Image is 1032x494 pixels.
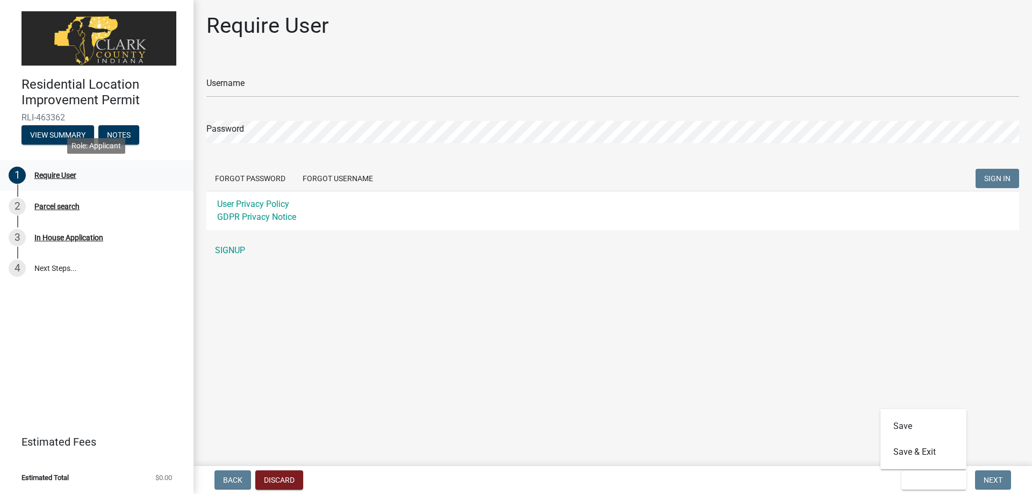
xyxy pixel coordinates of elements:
[294,169,382,188] button: Forgot Username
[984,476,1002,484] span: Next
[880,439,966,465] button: Save & Exit
[880,413,966,439] button: Save
[880,409,966,469] div: Save & Exit
[9,260,26,277] div: 4
[217,199,289,209] a: User Privacy Policy
[910,476,951,484] span: Save & Exit
[206,169,294,188] button: Forgot Password
[34,171,76,179] div: Require User
[206,240,1019,261] a: SIGNUP
[976,169,1019,188] button: SIGN IN
[21,112,172,123] span: RLI-463362
[9,167,26,184] div: 1
[975,470,1011,490] button: Next
[155,474,172,481] span: $0.00
[67,138,125,154] div: Role: Applicant
[34,234,103,241] div: In House Application
[901,470,966,490] button: Save & Exit
[223,476,242,484] span: Back
[34,203,80,210] div: Parcel search
[9,198,26,215] div: 2
[21,125,94,145] button: View Summary
[984,174,1010,183] span: SIGN IN
[9,431,176,453] a: Estimated Fees
[217,212,296,222] a: GDPR Privacy Notice
[21,474,69,481] span: Estimated Total
[98,125,139,145] button: Notes
[21,11,176,66] img: Clark County, Indiana
[214,470,251,490] button: Back
[9,229,26,246] div: 3
[98,131,139,140] wm-modal-confirm: Notes
[21,77,185,108] h4: Residential Location Improvement Permit
[21,131,94,140] wm-modal-confirm: Summary
[206,13,329,39] h1: Require User
[255,470,303,490] button: Discard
